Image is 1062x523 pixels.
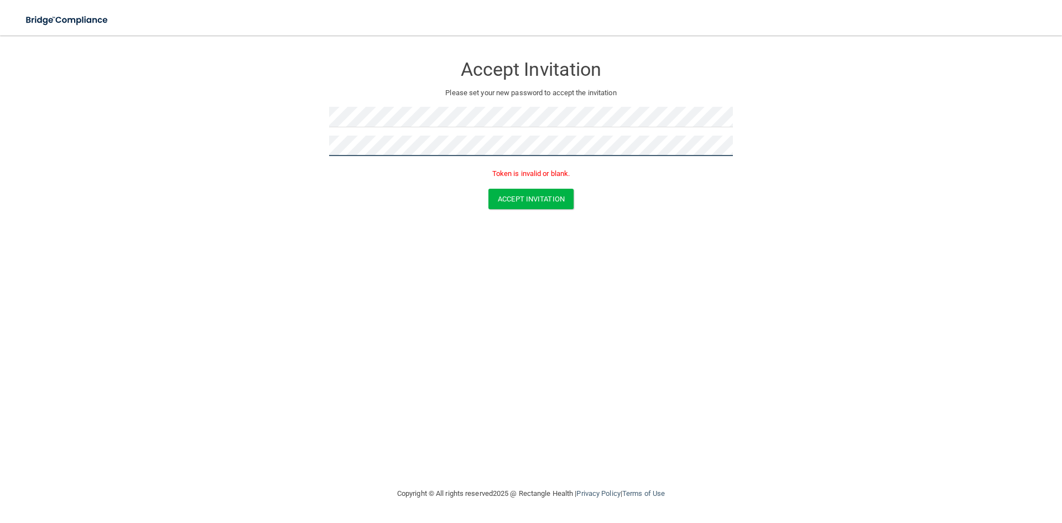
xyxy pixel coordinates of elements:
[337,86,725,100] p: Please set your new password to accept the invitation
[576,489,620,498] a: Privacy Policy
[329,476,733,511] div: Copyright © All rights reserved 2025 @ Rectangle Health | |
[488,189,574,209] button: Accept Invitation
[622,489,665,498] a: Terms of Use
[17,9,118,32] img: bridge_compliance_login_screen.278c3ca4.svg
[329,167,733,180] p: Token is invalid or blank.
[329,59,733,80] h3: Accept Invitation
